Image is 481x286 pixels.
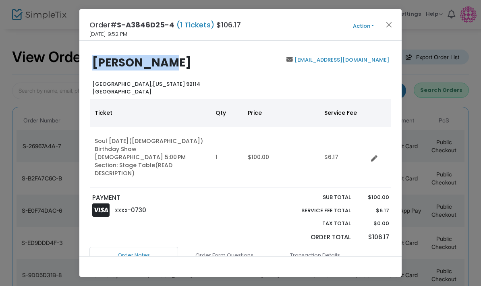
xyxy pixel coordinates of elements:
td: Soul [DATE]([DEMOGRAPHIC_DATA]) Birthday Show [DEMOGRAPHIC_DATA] 5:00 PM Section: Stage Table(REA... [90,127,211,188]
p: $100.00 [359,193,389,201]
div: Data table [90,99,391,188]
th: Qty [211,99,243,127]
th: Price [243,99,319,127]
span: [GEOGRAPHIC_DATA], [92,80,153,88]
button: Close [384,19,394,30]
a: Order Notes [89,247,178,264]
a: Transaction Details [271,247,359,264]
p: Order Total [282,233,351,242]
a: Order Form Questions [180,247,269,264]
span: S-A3846D25-4 [117,20,174,30]
b: [PERSON_NAME] [92,55,191,70]
p: Service Fee Total [282,207,351,215]
td: $6.17 [319,127,368,188]
b: [US_STATE] 92114 [GEOGRAPHIC_DATA] [92,80,200,96]
a: [EMAIL_ADDRESS][DOMAIN_NAME] [293,56,389,64]
p: $6.17 [359,207,389,215]
span: XXXX [115,207,128,214]
button: Action [339,22,388,31]
span: [DATE] 9:52 PM [89,30,127,38]
td: $100.00 [243,127,319,188]
span: -0730 [128,206,146,214]
th: Ticket [90,99,211,127]
p: PAYMENT [92,193,237,203]
th: Service Fee [319,99,368,127]
p: $106.17 [359,233,389,242]
p: Sub total [282,193,351,201]
p: $0.00 [359,220,389,228]
span: (1 Tickets) [174,20,216,30]
p: Tax Total [282,220,351,228]
td: 1 [211,127,243,188]
h4: Order# $106.17 [89,19,241,30]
